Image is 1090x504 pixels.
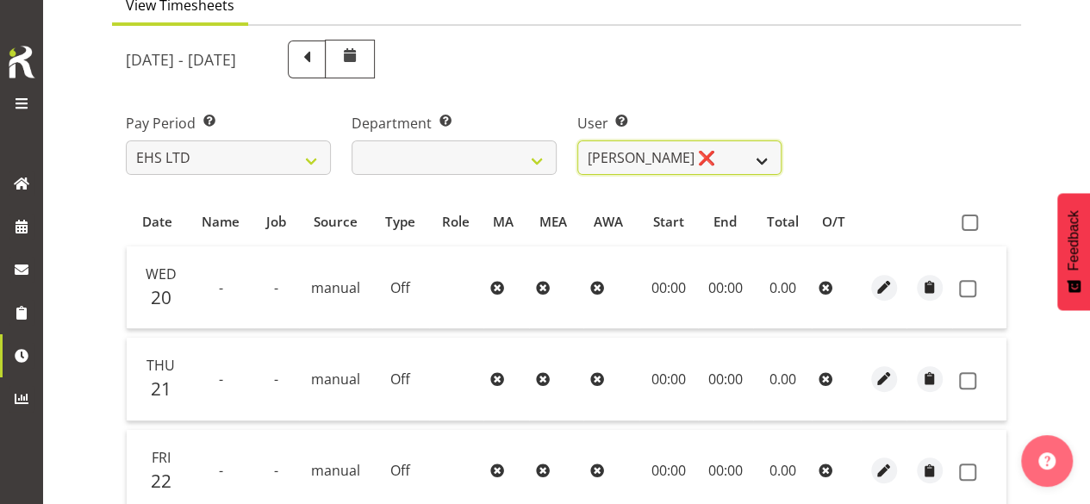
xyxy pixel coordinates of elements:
span: - [274,461,278,480]
span: - [219,461,223,480]
span: manual [311,370,360,389]
div: Name [197,212,244,232]
td: 0.00 [753,246,813,329]
span: - [219,370,223,389]
span: 20 [151,285,171,309]
div: End [707,212,743,232]
div: Type [382,212,419,232]
span: Feedback [1066,210,1081,271]
span: Fri [152,448,171,467]
img: Rosterit icon logo [4,43,39,81]
img: help-xxl-2.png [1038,452,1056,470]
div: Source [309,212,363,232]
td: Off [372,338,429,420]
button: Feedback - Show survey [1057,193,1090,310]
div: MA [493,212,520,232]
span: - [274,370,278,389]
label: User [577,113,782,134]
span: 22 [151,469,171,493]
div: AWA [594,212,630,232]
span: - [219,278,223,297]
td: 00:00 [639,338,697,420]
td: 00:00 [639,246,697,329]
span: Thu [146,356,175,375]
label: Department [352,113,557,134]
div: Total [763,212,802,232]
div: MEA [539,212,574,232]
td: 00:00 [698,338,753,420]
td: Off [372,246,429,329]
td: 00:00 [698,246,753,329]
div: Date [136,212,178,232]
div: Role [439,212,473,232]
span: - [274,278,278,297]
td: 0.00 [753,338,813,420]
div: O/T [822,212,851,232]
h5: [DATE] - [DATE] [126,50,236,69]
label: Pay Period [126,113,331,134]
span: 21 [151,376,171,401]
div: Job [264,212,290,232]
span: manual [311,278,360,297]
div: Start [650,212,688,232]
span: Wed [146,264,177,283]
span: manual [311,461,360,480]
